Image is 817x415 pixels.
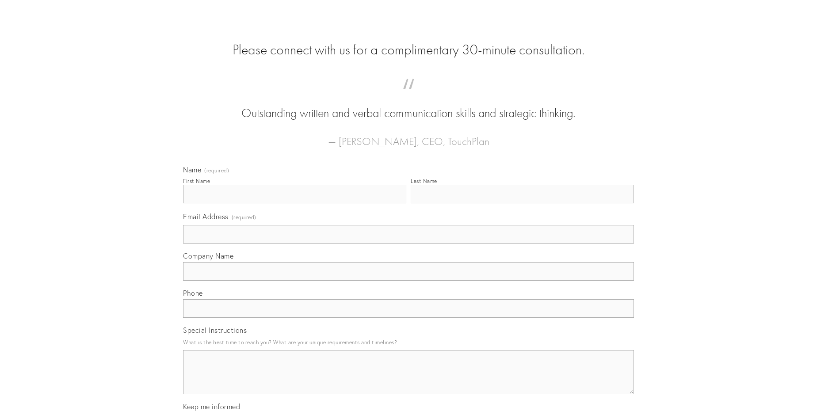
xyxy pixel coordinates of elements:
span: (required) [232,211,256,223]
div: Last Name [411,178,437,184]
span: Special Instructions [183,326,247,335]
span: Company Name [183,251,233,260]
div: First Name [183,178,210,184]
span: Phone [183,289,203,297]
span: Keep me informed [183,402,240,411]
h2: Please connect with us for a complimentary 30-minute consultation. [183,42,634,58]
span: Name [183,165,201,174]
span: (required) [204,168,229,173]
blockquote: Outstanding written and verbal communication skills and strategic thinking. [197,88,620,122]
span: “ [197,88,620,105]
p: What is the best time to reach you? What are your unique requirements and timelines? [183,336,634,348]
figcaption: — [PERSON_NAME], CEO, TouchPlan [197,122,620,150]
span: Email Address [183,212,229,221]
